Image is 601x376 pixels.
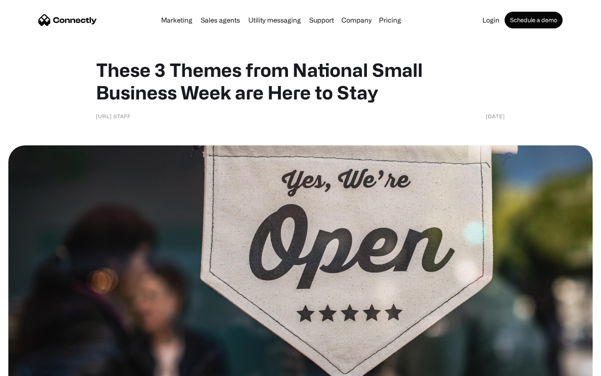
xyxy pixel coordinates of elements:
[38,14,97,26] a: home
[339,14,374,26] div: Company
[17,361,50,373] ul: Language list
[341,14,371,26] div: Company
[197,17,243,23] a: Sales agents
[8,361,50,373] aside: Language selected: English
[158,17,196,23] a: Marketing
[505,12,563,28] a: Schedule a demo
[486,112,505,120] div: [DATE]
[306,17,337,23] a: Support
[479,17,503,23] a: Login
[96,112,131,120] div: [URL] Staff
[245,17,304,23] a: Utility messaging
[96,58,505,104] h1: These 3 Themes from National Small Business Week are Here to Stay
[376,17,404,23] a: Pricing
